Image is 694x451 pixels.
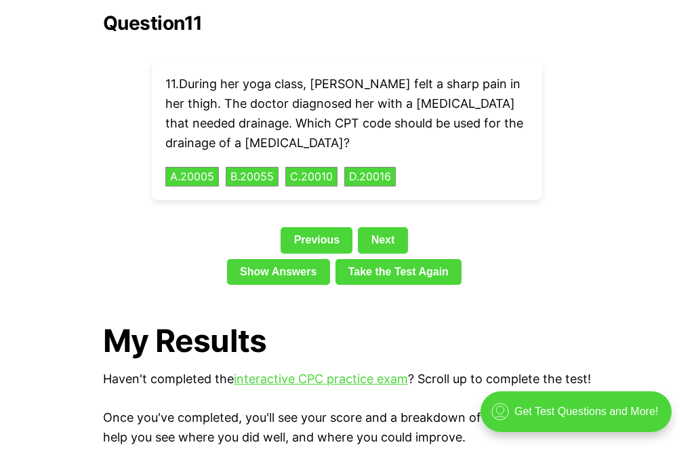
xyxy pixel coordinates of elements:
[165,167,219,187] button: A.20005
[281,227,352,253] a: Previous
[335,259,462,285] a: Take the Test Again
[165,75,529,153] p: 11 . During her yoga class, [PERSON_NAME] felt a sharp pain in her thigh. The doctor diagnosed he...
[285,167,338,187] button: C.20010
[226,167,279,187] button: B.20055
[469,385,694,451] iframe: portal-trigger
[234,372,408,386] a: interactive CPC practice exam
[103,408,591,448] p: Once you've completed, you'll see your score and a breakdown of questions here, to help you see w...
[358,227,407,253] a: Next
[344,167,396,187] button: D.20016
[103,12,591,34] h2: Question 11
[227,259,330,285] a: Show Answers
[103,370,591,389] p: Haven't completed the ? Scroll up to complete the test!
[103,323,591,359] h1: My Results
